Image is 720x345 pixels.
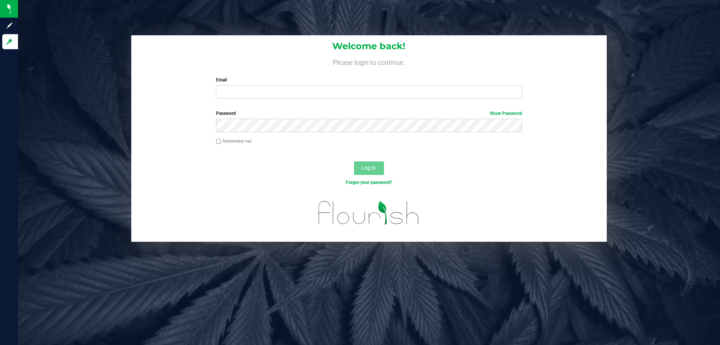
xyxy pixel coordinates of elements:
[6,38,13,45] inline-svg: Log in
[361,165,376,171] span: Log In
[216,111,236,116] span: Password
[354,161,384,175] button: Log In
[131,41,607,51] h1: Welcome back!
[131,57,607,66] h4: Please login to continue.
[216,139,221,144] input: Remember me
[309,194,428,232] img: flourish_logo.svg
[216,138,251,145] label: Remember me
[346,180,392,185] a: Forgot your password?
[490,111,522,116] a: Show Password
[216,77,522,83] label: Email
[6,22,13,29] inline-svg: Sign up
